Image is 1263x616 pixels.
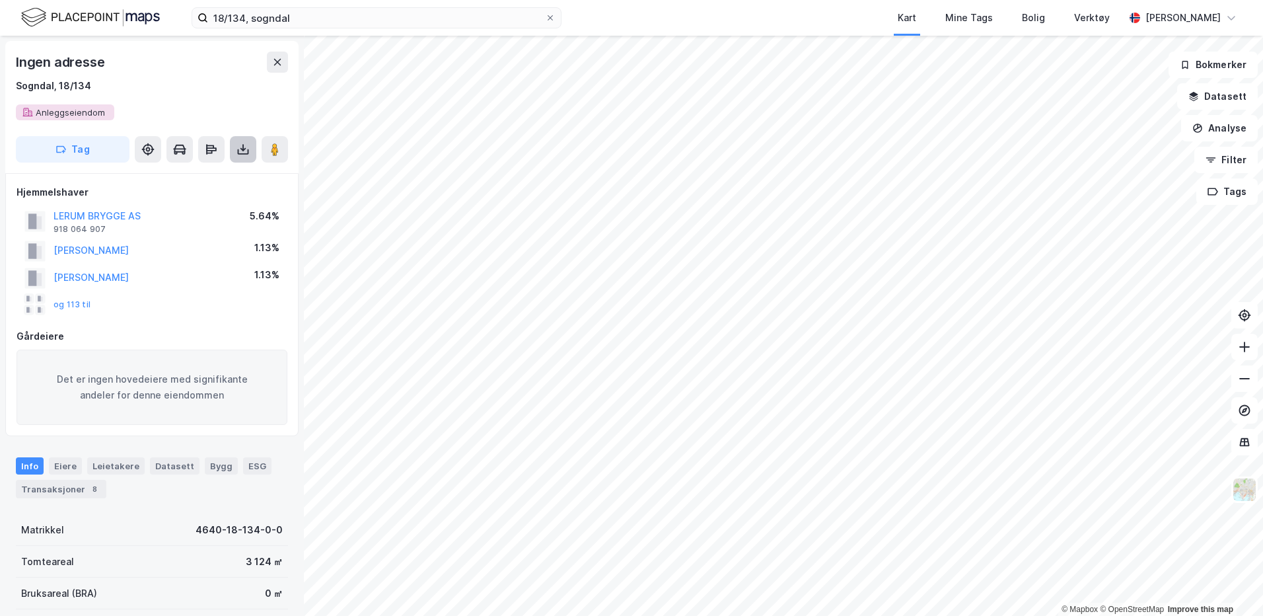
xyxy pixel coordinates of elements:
[1196,178,1258,205] button: Tags
[17,184,287,200] div: Hjemmelshaver
[1177,83,1258,110] button: Datasett
[1145,10,1221,26] div: [PERSON_NAME]
[196,522,283,538] div: 4640-18-134-0-0
[17,350,287,425] div: Det er ingen hovedeiere med signifikante andeler for denne eiendommen
[246,554,283,570] div: 3 124 ㎡
[16,52,107,73] div: Ingen adresse
[1194,147,1258,173] button: Filter
[208,8,545,28] input: Søk på adresse, matrikkel, gårdeiere, leietakere eller personer
[205,457,238,475] div: Bygg
[16,136,129,163] button: Tag
[1232,477,1257,502] img: Z
[21,586,97,601] div: Bruksareal (BRA)
[1197,553,1263,616] div: Kontrollprogram for chat
[1062,605,1098,614] a: Mapbox
[243,457,271,475] div: ESG
[1074,10,1110,26] div: Verktøy
[49,457,82,475] div: Eiere
[1197,553,1263,616] iframe: Chat Widget
[88,482,101,496] div: 8
[54,224,106,235] div: 918 064 907
[21,522,64,538] div: Matrikkel
[898,10,916,26] div: Kart
[87,457,145,475] div: Leietakere
[945,10,993,26] div: Mine Tags
[21,6,160,29] img: logo.f888ab2527a4732fd821a326f86c7f29.svg
[265,586,283,601] div: 0 ㎡
[150,457,199,475] div: Datasett
[1181,115,1258,141] button: Analyse
[1168,605,1233,614] a: Improve this map
[21,554,74,570] div: Tomteareal
[16,480,106,498] div: Transaksjoner
[1169,52,1258,78] button: Bokmerker
[254,240,279,256] div: 1.13%
[17,328,287,344] div: Gårdeiere
[16,78,91,94] div: Sogndal, 18/134
[1100,605,1164,614] a: OpenStreetMap
[250,208,279,224] div: 5.64%
[1022,10,1045,26] div: Bolig
[16,457,44,475] div: Info
[254,267,279,283] div: 1.13%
